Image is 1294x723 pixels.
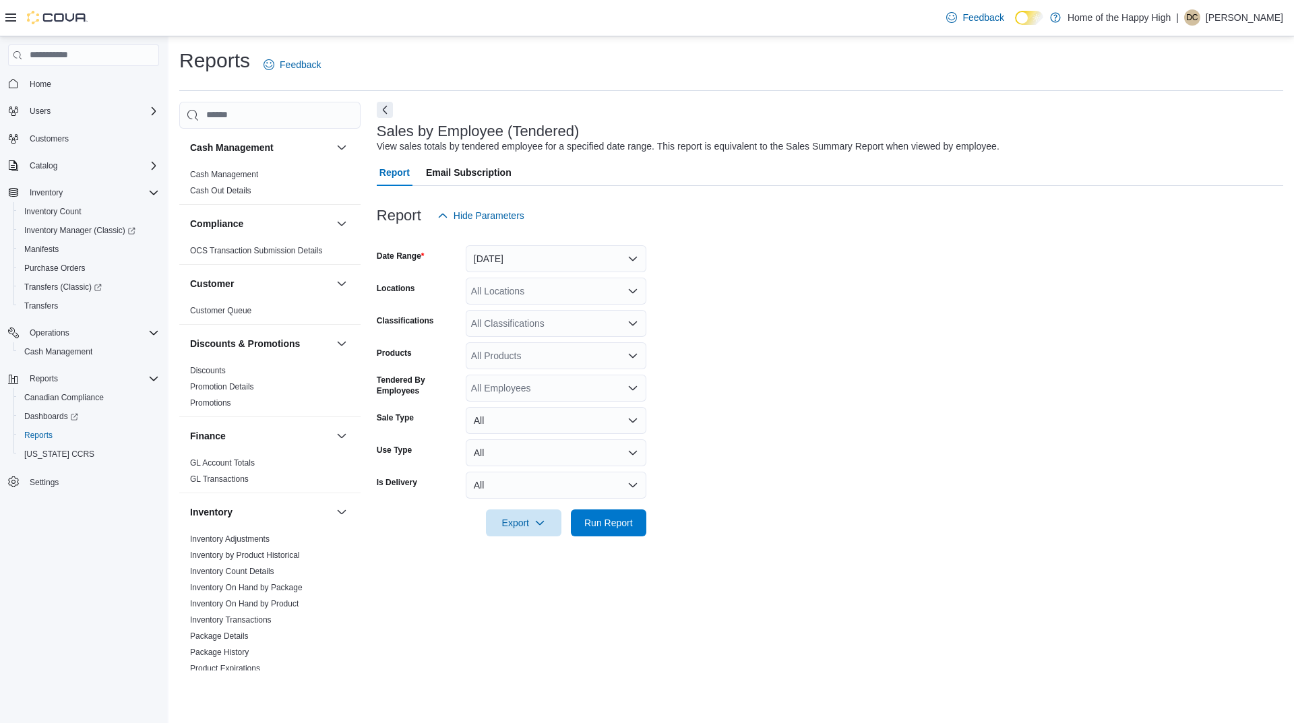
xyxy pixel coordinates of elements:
[19,241,64,257] a: Manifests
[24,244,59,255] span: Manifests
[190,648,249,657] a: Package History
[19,260,159,276] span: Purchase Orders
[190,647,249,658] span: Package History
[377,315,434,326] label: Classifications
[13,426,164,445] button: Reports
[280,58,321,71] span: Feedback
[466,439,646,466] button: All
[1206,9,1283,26] p: [PERSON_NAME]
[24,185,68,201] button: Inventory
[190,567,274,576] a: Inventory Count Details
[24,301,58,311] span: Transfers
[466,472,646,499] button: All
[466,245,646,272] button: [DATE]
[190,217,243,230] h3: Compliance
[19,279,107,295] a: Transfers (Classic)
[19,241,159,257] span: Manifests
[24,411,78,422] span: Dashboards
[190,245,323,256] span: OCS Transaction Submission Details
[190,365,226,376] span: Discounts
[334,428,350,444] button: Finance
[190,534,270,544] span: Inventory Adjustments
[190,305,251,316] span: Customer Queue
[30,373,58,384] span: Reports
[190,170,258,179] a: Cash Management
[432,202,530,229] button: Hide Parameters
[24,282,102,292] span: Transfers (Classic)
[627,350,638,361] button: Open list of options
[30,187,63,198] span: Inventory
[19,427,159,443] span: Reports
[334,139,350,156] button: Cash Management
[190,429,331,443] button: Finance
[179,166,361,204] div: Cash Management
[19,446,159,462] span: Washington CCRS
[27,11,88,24] img: Cova
[190,381,254,392] span: Promotion Details
[190,141,331,154] button: Cash Management
[377,283,415,294] label: Locations
[190,141,274,154] h3: Cash Management
[627,286,638,296] button: Open list of options
[1068,9,1171,26] p: Home of the Happy High
[190,186,251,195] a: Cash Out Details
[13,240,164,259] button: Manifests
[30,79,51,90] span: Home
[426,159,512,186] span: Email Subscription
[627,383,638,394] button: Open list of options
[13,296,164,315] button: Transfers
[190,615,272,625] span: Inventory Transactions
[3,102,164,121] button: Users
[190,583,303,592] a: Inventory On Hand by Package
[24,449,94,460] span: [US_STATE] CCRS
[24,103,159,119] span: Users
[3,74,164,94] button: Home
[24,206,82,217] span: Inventory Count
[258,51,326,78] a: Feedback
[3,129,164,148] button: Customers
[24,225,135,236] span: Inventory Manager (Classic)
[24,325,159,341] span: Operations
[190,550,300,561] span: Inventory by Product Historical
[24,430,53,441] span: Reports
[1015,11,1043,25] input: Dark Mode
[584,516,633,530] span: Run Report
[30,327,69,338] span: Operations
[24,158,159,174] span: Catalog
[571,509,646,536] button: Run Report
[13,278,164,296] a: Transfers (Classic)
[190,306,251,315] a: Customer Queue
[190,599,299,608] a: Inventory On Hand by Product
[190,598,299,609] span: Inventory On Hand by Product
[377,445,412,455] label: Use Type
[30,106,51,117] span: Users
[13,259,164,278] button: Purchase Orders
[19,260,91,276] a: Purchase Orders
[190,458,255,468] span: GL Account Totals
[19,389,159,406] span: Canadian Compliance
[24,185,159,201] span: Inventory
[19,427,58,443] a: Reports
[190,366,226,375] a: Discounts
[379,159,410,186] span: Report
[190,615,272,625] a: Inventory Transactions
[179,363,361,416] div: Discounts & Promotions
[19,298,159,314] span: Transfers
[190,185,251,196] span: Cash Out Details
[24,474,64,491] a: Settings
[24,473,159,490] span: Settings
[19,408,84,425] a: Dashboards
[1176,9,1179,26] p: |
[13,221,164,240] a: Inventory Manager (Classic)
[190,277,331,290] button: Customer
[24,76,57,92] a: Home
[179,455,361,493] div: Finance
[190,398,231,408] a: Promotions
[24,158,63,174] button: Catalog
[13,407,164,426] a: Dashboards
[190,664,260,673] a: Product Expirations
[190,505,331,519] button: Inventory
[13,202,164,221] button: Inventory Count
[1184,9,1200,26] div: Destiny Clausner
